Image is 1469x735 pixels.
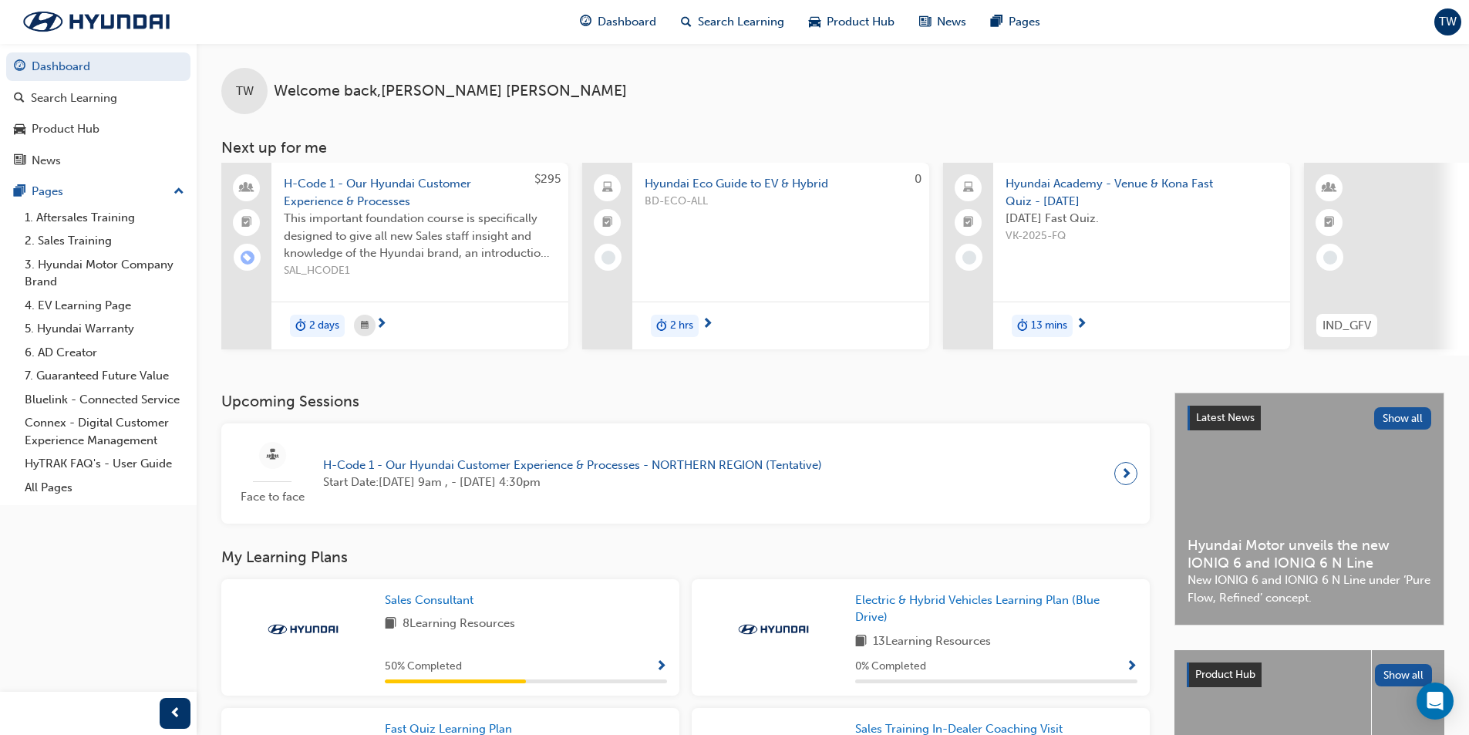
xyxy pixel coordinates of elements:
a: Product Hub [6,115,190,143]
button: Show Progress [1126,657,1137,676]
span: book-icon [855,632,867,652]
a: Latest NewsShow all [1188,406,1431,430]
div: Pages [32,183,63,201]
span: prev-icon [170,704,181,723]
span: sessionType_FACE_TO_FACE-icon [267,446,278,465]
span: Start Date: [DATE] 9am , - [DATE] 4:30pm [323,474,822,491]
span: 2 hrs [670,317,693,335]
a: 4. EV Learning Page [19,294,190,318]
h3: Next up for me [197,139,1469,157]
span: Hyundai Academy - Venue & Kona Fast Quiz - [DATE] [1006,175,1278,210]
div: Open Intercom Messenger [1417,683,1454,720]
span: news-icon [14,154,25,168]
span: learningRecordVerb_NONE-icon [962,251,976,265]
span: Hyundai Motor unveils the new IONIQ 6 and IONIQ 6 N Line [1188,537,1431,571]
span: 13 Learning Resources [873,632,991,652]
span: Face to face [234,488,311,506]
button: Show all [1374,407,1432,430]
span: News [937,13,966,31]
span: TW [1439,13,1457,31]
button: DashboardSearch LearningProduct HubNews [6,49,190,177]
span: booktick-icon [1324,213,1335,233]
a: search-iconSearch Learning [669,6,797,38]
a: 0Hyundai Eco Guide to EV & HybridBD-ECO-ALLduration-icon2 hrs [582,163,929,349]
span: pages-icon [14,185,25,199]
span: BD-ECO-ALL [645,193,917,211]
a: News [6,147,190,175]
a: Electric & Hybrid Vehicles Learning Plan (Blue Drive) [855,592,1137,626]
span: Show Progress [655,660,667,674]
span: Dashboard [598,13,656,31]
span: Product Hub [827,13,895,31]
a: Dashboard [6,52,190,81]
img: Trak [8,5,185,38]
span: 0 % Completed [855,658,926,676]
img: Trak [261,622,345,637]
span: 0 [915,172,921,186]
button: Show Progress [655,657,667,676]
span: Hyundai Eco Guide to EV & Hybrid [645,175,917,193]
div: Search Learning [31,89,117,107]
div: Product Hub [32,120,99,138]
div: News [32,152,61,170]
span: car-icon [14,123,25,137]
a: news-iconNews [907,6,979,38]
span: H-Code 1 - Our Hyundai Customer Experience & Processes [284,175,556,210]
span: next-icon [1120,463,1132,484]
span: next-icon [1076,318,1087,332]
span: up-icon [174,182,184,202]
span: IND_GFV [1322,317,1371,335]
span: Product Hub [1195,668,1255,681]
a: Search Learning [6,84,190,113]
span: 50 % Completed [385,658,462,676]
a: HyTRAK FAQ's - User Guide [19,452,190,476]
a: 6. AD Creator [19,341,190,365]
a: $295H-Code 1 - Our Hyundai Customer Experience & ProcessesThis important foundation course is spe... [221,163,568,349]
span: car-icon [809,12,820,32]
span: learningRecordVerb_ENROLL-icon [241,251,254,265]
a: Sales Consultant [385,592,480,609]
a: car-iconProduct Hub [797,6,907,38]
span: search-icon [681,12,692,32]
span: Pages [1009,13,1040,31]
span: [DATE] Fast Quiz. [1006,210,1278,228]
span: duration-icon [1017,316,1028,336]
span: New IONIQ 6 and IONIQ 6 N Line under ‘Pure Flow, Refined’ concept. [1188,571,1431,606]
span: Sales Consultant [385,593,473,607]
a: 2. Sales Training [19,229,190,253]
span: duration-icon [295,316,306,336]
span: 8 Learning Resources [403,615,515,634]
button: TW [1434,8,1461,35]
span: booktick-icon [241,213,252,233]
span: laptop-icon [963,178,974,198]
span: next-icon [376,318,387,332]
span: guage-icon [14,60,25,74]
span: Show Progress [1126,660,1137,674]
span: learningRecordVerb_NONE-icon [1323,251,1337,265]
h3: My Learning Plans [221,548,1150,566]
a: 3. Hyundai Motor Company Brand [19,253,190,294]
a: 5. Hyundai Warranty [19,317,190,341]
span: learningRecordVerb_NONE-icon [601,251,615,265]
span: next-icon [702,318,713,332]
a: Hyundai Academy - Venue & Kona Fast Quiz - [DATE][DATE] Fast Quiz.VK-2025-FQduration-icon13 mins [943,163,1290,349]
span: 13 mins [1031,317,1067,335]
span: duration-icon [656,316,667,336]
img: Trak [731,622,816,637]
span: VK-2025-FQ [1006,228,1278,245]
a: All Pages [19,476,190,500]
span: people-icon [241,178,252,198]
button: Pages [6,177,190,206]
span: This important foundation course is specifically designed to give all new Sales staff insight and... [284,210,556,262]
span: booktick-icon [963,213,974,233]
span: book-icon [385,615,396,634]
span: learningResourceType_INSTRUCTOR_LED-icon [1324,178,1335,198]
span: Latest News [1196,411,1255,424]
button: Show all [1375,664,1433,686]
span: search-icon [14,92,25,106]
h3: Upcoming Sessions [221,393,1150,410]
span: Search Learning [698,13,784,31]
a: Face to faceH-Code 1 - Our Hyundai Customer Experience & Processes - NORTHERN REGION (Tentative)S... [234,436,1137,512]
span: calendar-icon [361,316,369,335]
